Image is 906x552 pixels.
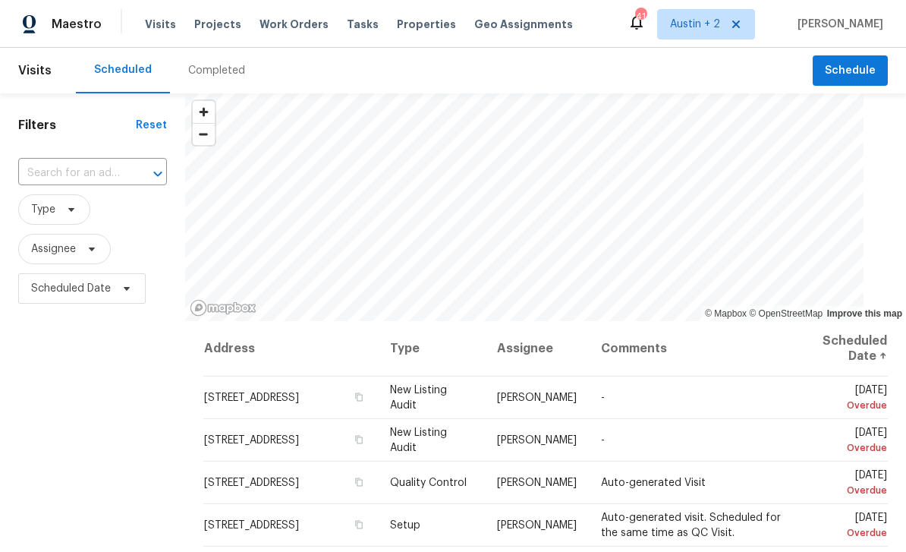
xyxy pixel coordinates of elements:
[31,281,111,296] span: Scheduled Date
[31,241,76,257] span: Assignee
[485,321,589,377] th: Assignee
[260,17,329,32] span: Work Orders
[749,308,823,319] a: OpenStreetMap
[807,513,887,541] span: [DATE]
[147,163,168,185] button: Open
[589,321,794,377] th: Comments
[794,321,888,377] th: Scheduled Date ↑
[390,427,447,453] span: New Listing Audit
[807,440,887,456] div: Overdue
[136,118,167,133] div: Reset
[497,520,577,531] span: [PERSON_NAME]
[497,478,577,488] span: [PERSON_NAME]
[807,427,887,456] span: [DATE]
[635,9,646,24] div: 41
[193,123,215,145] button: Zoom out
[352,433,366,446] button: Copy Address
[204,520,299,531] span: [STREET_ADDRESS]
[813,55,888,87] button: Schedule
[397,17,456,32] span: Properties
[705,308,747,319] a: Mapbox
[807,470,887,498] span: [DATE]
[52,17,102,32] span: Maestro
[18,118,136,133] h1: Filters
[825,62,876,80] span: Schedule
[352,390,366,404] button: Copy Address
[194,17,241,32] span: Projects
[190,299,256,317] a: Mapbox homepage
[601,393,605,403] span: -
[204,435,299,446] span: [STREET_ADDRESS]
[474,17,573,32] span: Geo Assignments
[807,398,887,413] div: Overdue
[670,17,720,32] span: Austin + 2
[352,475,366,489] button: Copy Address
[497,435,577,446] span: [PERSON_NAME]
[378,321,485,377] th: Type
[827,308,902,319] a: Improve this map
[601,513,781,538] span: Auto-generated visit. Scheduled for the same time as QC Visit.
[31,202,55,217] span: Type
[204,478,299,488] span: [STREET_ADDRESS]
[185,93,864,321] canvas: Map
[390,478,467,488] span: Quality Control
[145,17,176,32] span: Visits
[807,525,887,541] div: Overdue
[390,385,447,411] span: New Listing Audit
[807,385,887,413] span: [DATE]
[347,19,379,30] span: Tasks
[188,63,245,78] div: Completed
[203,321,378,377] th: Address
[791,17,883,32] span: [PERSON_NAME]
[352,518,366,531] button: Copy Address
[94,62,152,77] div: Scheduled
[204,393,299,403] span: [STREET_ADDRESS]
[390,520,420,531] span: Setup
[601,478,706,488] span: Auto-generated Visit
[18,162,124,185] input: Search for an address...
[193,101,215,123] button: Zoom in
[18,54,52,87] span: Visits
[193,124,215,145] span: Zoom out
[497,393,577,403] span: [PERSON_NAME]
[807,483,887,498] div: Overdue
[601,435,605,446] span: -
